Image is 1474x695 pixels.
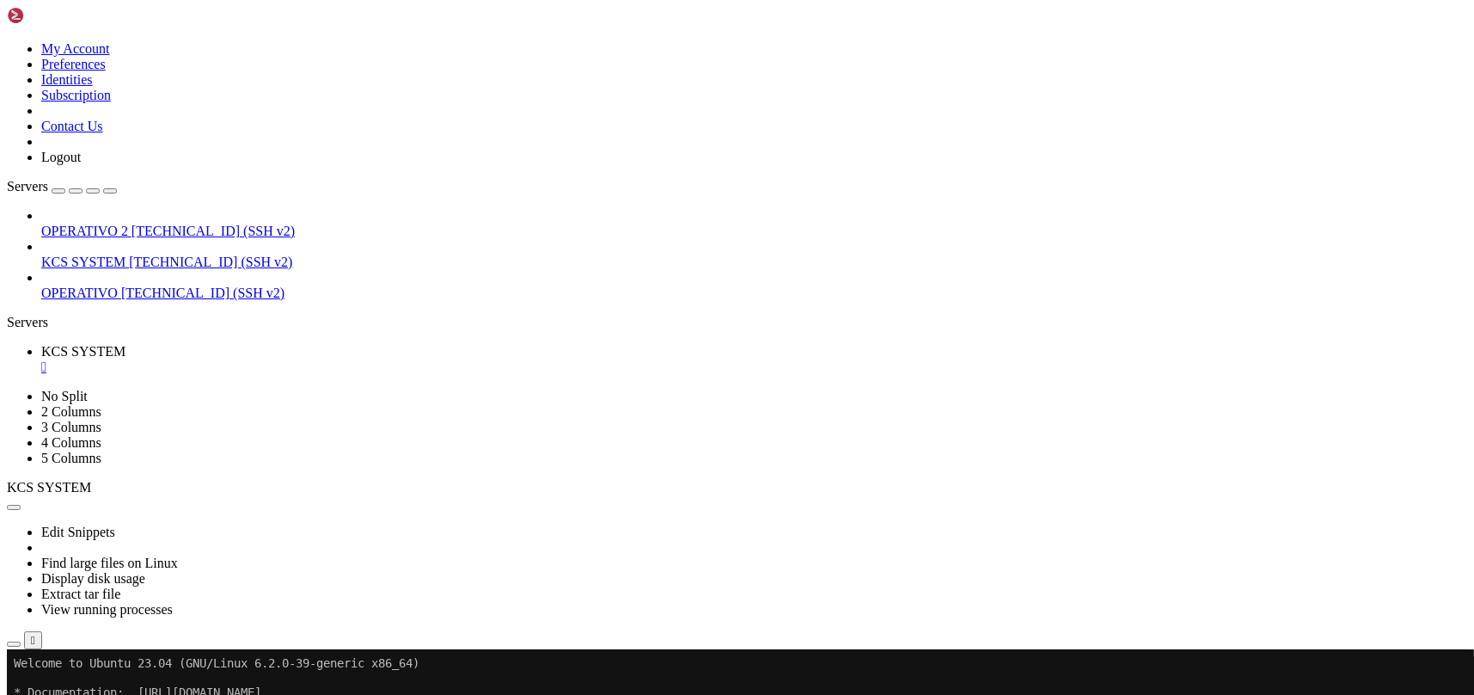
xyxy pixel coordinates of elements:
x-row: : $ [7,446,1250,460]
a: Logout [41,150,81,164]
span: [TECHNICAL_ID] (SSH v2) [121,286,284,300]
li: OPERATIVO 2 [TECHNICAL_ID] (SSH v2) [41,208,1467,239]
span: KCS SYSTEM [41,255,125,269]
x-row: [URL][DOMAIN_NAME] [7,241,1250,255]
span: [TECHNICAL_ID] (SSH v2) [129,255,292,269]
x-row: * Strictly confined Kubernetes makes edge and IoT secure. Learn how MicroK8s [7,197,1250,212]
x-row: [URL][DOMAIN_NAME] [7,343,1250,358]
div:  [31,634,35,647]
x-row: Last login: [DATE] from [TECHNICAL_ID] [7,431,1250,446]
span: OPERATIVO 2 [41,224,128,238]
x-row: just raised the bar for easy, resilient and secure K8s cluster deployment. [7,212,1250,226]
a: 5 Columns [41,451,101,465]
a: My Account [41,41,110,56]
a: 2 Columns [41,404,101,419]
span: KCS SYSTEM [41,344,125,359]
x-row: New release '24.04.3 LTS' available. [7,372,1250,387]
a: KCS SYSTEM [41,344,1467,375]
a: 4 Columns [41,435,101,450]
a: Servers [7,179,117,194]
a: View running processes [41,602,173,617]
span: OPERATIVO [41,286,118,300]
span: KCS SYSTEM [7,480,91,495]
x-row: Usage of /: 22.0% of 77.39GB Users logged in: 0 [7,138,1250,153]
div: Servers [7,315,1467,330]
span: ~ [144,446,151,459]
x-row: Memory usage: 69% IPv4 address for ens3: [TECHNICAL_ID] [7,153,1250,168]
a: Preferences [41,57,106,71]
span: Servers [7,179,48,194]
a:  [41,360,1467,375]
li: KCS SYSTEM [TECHNICAL_ID] (SSH v2) [41,239,1467,270]
x-row: Your Ubuntu release is not supported anymore. [7,314,1250,329]
img: Shellngn [7,7,106,24]
a: Contact Us [41,119,103,133]
a: No Split [41,389,88,403]
span: [TECHNICAL_ID] (SSH v2) [131,224,295,238]
span: ubuntu@vps-08acaf7e [7,446,138,459]
a: Edit Snippets [41,525,115,539]
x-row: * Documentation: [URL][DOMAIN_NAME] [7,36,1250,51]
x-row: * Support: [URL][DOMAIN_NAME] [7,65,1250,80]
x-row: To see these additional updates run: apt list --upgradable [7,285,1250,299]
a: Subscription [41,88,111,102]
a: OPERATIVO [TECHNICAL_ID] (SSH v2) [41,286,1467,301]
x-row: Welcome to Ubuntu 23.04 (GNU/Linux 6.2.0-39-generic x86_64) [7,7,1250,22]
a: 3 Columns [41,420,101,434]
x-row: System information as of [DATE] [7,95,1250,109]
button:  [24,631,42,649]
a: Identities [41,72,93,87]
x-row: 1 update can be applied immediately. [7,270,1250,285]
a: KCS SYSTEM [TECHNICAL_ID] (SSH v2) [41,255,1467,270]
x-row: Run 'do-release-upgrade' to upgrade to it. [7,387,1250,402]
a: Find large files on Linux [41,556,178,570]
a: Display disk usage [41,571,145,586]
li: OPERATIVO [TECHNICAL_ID] (SSH v2) [41,270,1467,301]
x-row: For upgrade information, please visit: [7,329,1250,343]
a: OPERATIVO 2 [TECHNICAL_ID] (SSH v2) [41,224,1467,239]
x-row: System load: 0.0 Processes: 171 [7,124,1250,138]
x-row: Swap usage: 0% [7,168,1250,182]
x-row: * Management: [URL][DOMAIN_NAME] [7,51,1250,65]
div: (23, 30) [174,446,180,460]
a: Extract tar file [41,587,120,601]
